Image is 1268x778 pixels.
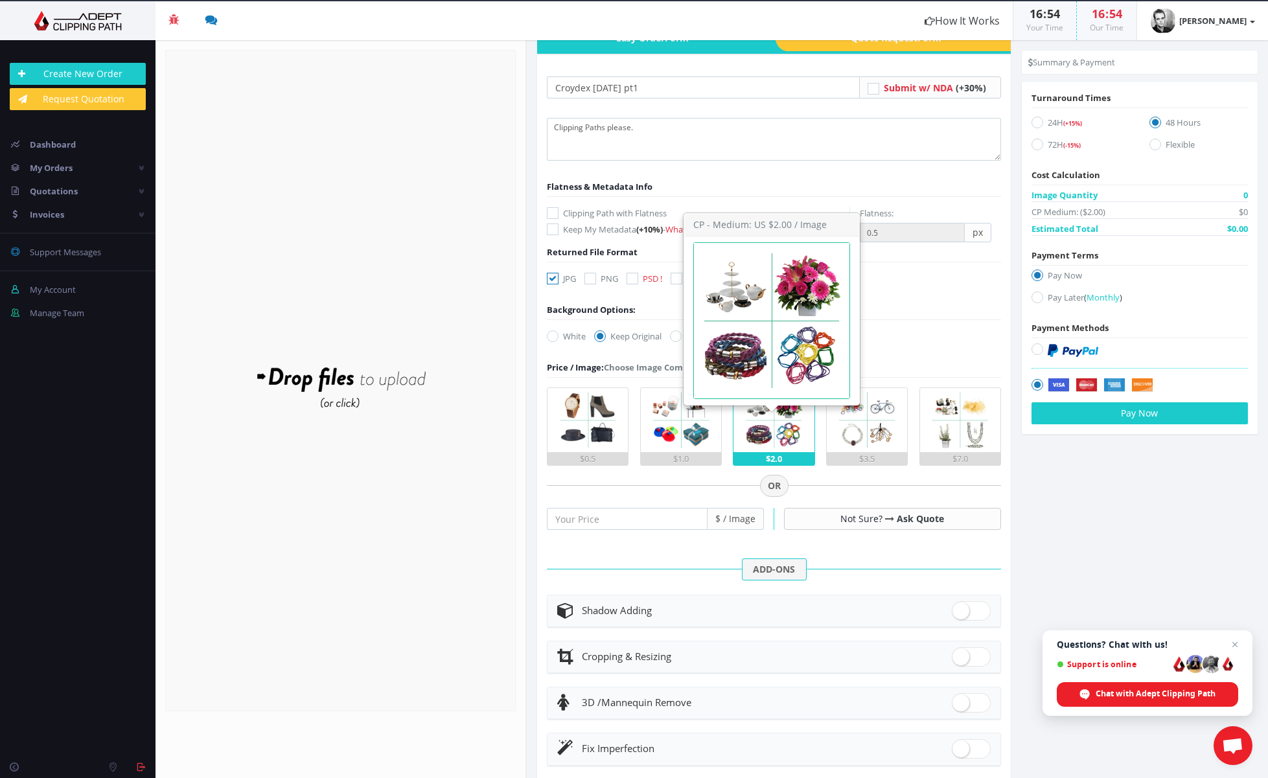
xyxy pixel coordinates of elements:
[30,185,78,197] span: Quotations
[1032,189,1098,201] span: Image Quantity
[10,88,146,110] a: Request Quotation
[641,452,721,465] div: $1.0
[1087,292,1120,303] span: Monthly
[1239,205,1248,218] span: $0
[582,696,691,709] span: Mannequin Remove
[643,273,662,284] span: PSD !
[1048,344,1098,357] img: PayPal
[897,512,944,525] a: Ask Quote
[1063,141,1081,150] span: (-15%)
[1057,682,1238,707] span: Chat with Adept Clipping Path
[547,246,638,258] span: Returned File Format
[30,284,76,295] span: My Account
[30,307,84,319] span: Manage Team
[547,207,849,220] label: Clipping Path with Flatness
[30,162,73,174] span: My Orders
[1096,688,1216,700] span: Chat with Adept Clipping Path
[694,243,849,398] img: 3.png
[920,452,1000,465] div: $7.0
[1179,15,1247,27] strong: [PERSON_NAME]
[1028,56,1115,69] li: Summary & Payment
[1032,169,1100,181] span: Cost Calculation
[30,246,101,258] span: Support Messages
[665,223,713,235] a: What's This?
[30,139,76,150] span: Dashboard
[790,25,1011,51] a: Quote RequestForm
[1032,269,1248,286] label: Pay Now
[1047,6,1060,21] span: 54
[1032,138,1130,155] label: 72H
[840,512,882,525] span: Not Sure?
[547,272,576,285] label: JPG
[1090,22,1124,33] small: Our Time
[742,388,806,452] img: 3.png
[1063,139,1081,150] a: (-15%)
[760,475,789,497] span: OR
[1032,116,1130,133] label: 24H
[547,181,652,192] span: Flatness & Metadata Info
[884,82,953,94] span: Submit w/ NDA
[537,25,758,51] a: Easy OrderForm
[1032,249,1098,261] span: Payment Terms
[582,742,654,755] span: Fix Imperfection
[547,330,586,343] label: White
[1243,189,1248,201] span: 0
[547,361,604,373] span: Price / Image:
[912,1,1013,40] a: How It Works
[1032,322,1109,334] span: Payment Methods
[1032,291,1248,308] label: Pay Later
[582,696,601,709] span: 3D /
[594,330,662,343] label: Keep Original
[1150,8,1176,34] img: 2ab0aa9f717f72c660226de08b2b9f5c
[1032,205,1105,218] span: CP Medium: ($2.00)
[670,330,733,343] label: Transparent
[547,508,707,530] input: Your Price
[1137,1,1268,40] a: [PERSON_NAME]
[827,452,907,465] div: $3.5
[1227,222,1248,235] span: $0.00
[1032,222,1098,235] span: Estimated Total
[547,303,636,316] div: Background Options:
[636,223,663,235] span: (+10%)
[1063,119,1082,128] span: (+15%)
[684,214,859,236] h3: CP - Medium: US $2.00 / Image
[965,223,991,242] span: px
[956,82,986,94] span: (+30%)
[1084,292,1122,303] a: (Monthly)
[1109,6,1122,21] span: 54
[1063,117,1082,128] a: (+15%)
[1057,659,1166,669] span: Support is online
[1032,92,1111,104] span: Turnaround Times
[10,63,146,85] a: Create New Order
[548,452,628,465] div: $0.5
[1149,138,1248,155] label: Flexible
[30,209,64,220] span: Invoices
[1105,6,1109,21] span: :
[582,650,671,663] span: Cropping & Resizing
[1043,6,1047,21] span: :
[582,604,652,617] span: Shadow Adding
[649,388,713,452] img: 2.png
[1149,116,1248,133] label: 48 Hours
[1214,726,1252,765] a: Open chat
[1048,378,1153,393] img: Securely by Stripe
[1030,6,1043,21] span: 16
[708,508,764,530] span: $ / Image
[584,272,618,285] label: PNG
[1026,22,1063,33] small: Your Time
[556,388,620,452] img: 1.png
[547,223,849,236] label: Keep My Metadata -
[1092,6,1105,21] span: 16
[1057,639,1238,650] span: Questions? Chat with us!
[547,76,859,98] input: Your Order Title
[835,388,899,452] img: 4.png
[10,11,146,30] img: Adept Graphics
[928,388,992,452] img: 5.png
[1032,402,1248,424] button: Pay Now
[884,82,986,94] a: Submit w/ NDA (+30%)
[742,558,807,580] span: ADD-ONS
[547,361,712,374] div: Choose Image Complexity
[860,207,893,220] label: Flatness:
[733,452,814,465] div: $2.0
